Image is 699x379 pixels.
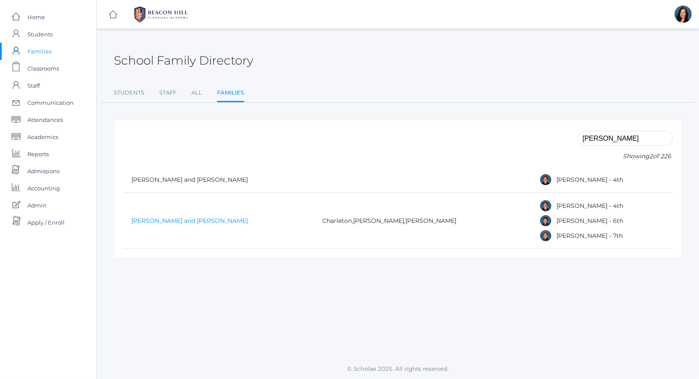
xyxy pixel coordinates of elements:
span: Communication [27,94,74,111]
a: Students [114,84,144,101]
div: Isaac Trumpower [539,214,552,227]
span: Apply / Enroll [27,214,65,231]
a: [PERSON_NAME] - 6th [556,217,623,225]
h2: School Family Directory [114,54,253,67]
a: Staff [159,84,176,101]
div: Theodore Trumpower [539,199,552,212]
span: Staff [27,77,40,94]
a: [PERSON_NAME] and [PERSON_NAME] [131,217,248,225]
a: [PERSON_NAME] and [PERSON_NAME] [131,176,248,184]
span: Admin [27,197,47,214]
a: [PERSON_NAME] [405,217,456,225]
span: Attendances [27,111,63,128]
span: Admissions [27,163,59,180]
a: Families [217,84,244,103]
span: Families [27,43,51,60]
a: [PERSON_NAME] [353,217,404,225]
a: [PERSON_NAME] - 7th [556,232,623,240]
span: Classrooms [27,60,59,77]
span: Academics [27,128,58,145]
p: © Scholae 2025. All rights reserved. [97,364,699,373]
div: Theodore Trumpower [539,173,552,186]
div: Curcinda Young [675,6,692,23]
input: Filter by name [578,131,673,146]
span: Reports [27,145,49,163]
a: All [191,84,202,101]
a: [PERSON_NAME] - 4th [556,176,623,184]
div: Peter Trumpower [539,229,552,242]
span: Students [27,26,53,43]
span: Accounting [27,180,60,197]
p: Showing of 226 [578,152,673,161]
span: 2 [649,152,653,160]
a: Charleton [322,217,352,225]
span: Home [27,9,45,26]
a: [PERSON_NAME] - 4th [556,202,623,210]
img: BHCALogos-05-308ed15e86a5a0abce9b8dd61676a3503ac9727e845dece92d48e8588c001991.png [129,4,193,25]
td: , , [314,193,531,249]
